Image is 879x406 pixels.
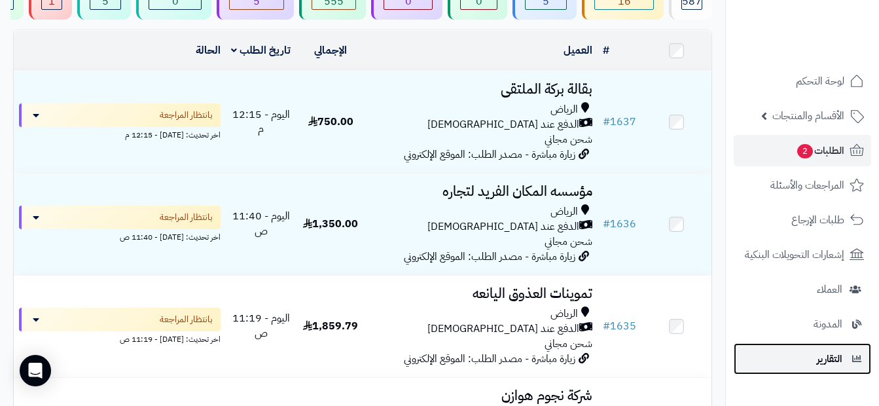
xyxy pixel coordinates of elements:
[734,204,871,236] a: طلبات الإرجاع
[160,313,213,326] span: بانتظار المراجعة
[545,234,592,249] span: شحن مجاني
[603,216,636,232] a: #1636
[796,141,844,160] span: الطلبات
[603,318,636,334] a: #1635
[160,109,213,122] span: بانتظار المراجعة
[791,211,844,229] span: طلبات الإرجاع
[427,219,579,234] span: الدفع عند [DEMOGRAPHIC_DATA]
[308,114,353,130] span: 750.00
[232,310,290,341] span: اليوم - 11:19 ص
[370,286,592,301] h3: تموينات العذوق اليانعه
[303,216,358,232] span: 1,350.00
[404,249,575,265] span: زيارة مباشرة - مصدر الطلب: الموقع الإلكتروني
[734,239,871,270] a: إشعارات التحويلات البنكية
[734,135,871,166] a: الطلبات2
[734,274,871,305] a: العملاء
[19,127,221,141] div: اخر تحديث: [DATE] - 12:15 م
[370,184,592,199] h3: مؤسسه المكان الفريد لتجاره
[745,246,844,264] span: إشعارات التحويلات البنكية
[772,107,844,125] span: الأقسام والمنتجات
[734,308,871,340] a: المدونة
[427,117,579,132] span: الدفع عند [DEMOGRAPHIC_DATA]
[232,208,290,239] span: اليوم - 11:40 ص
[19,331,221,345] div: اخر تحديث: [DATE] - 11:19 ص
[550,102,578,117] span: الرياض
[404,351,575,367] span: زيارة مباشرة - مصدر الطلب: الموقع الإلكتروني
[770,176,844,194] span: المراجعات والأسئلة
[231,43,291,58] a: تاريخ الطلب
[550,306,578,322] span: الرياض
[734,65,871,97] a: لوحة التحكم
[550,204,578,219] span: الرياض
[303,318,358,334] span: 1,859.79
[20,355,51,386] div: Open Intercom Messenger
[603,114,636,130] a: #1637
[603,216,610,232] span: #
[814,315,842,333] span: المدونة
[817,280,842,299] span: العملاء
[196,43,221,58] a: الحالة
[19,229,221,243] div: اخر تحديث: [DATE] - 11:40 ص
[545,132,592,147] span: شحن مجاني
[797,144,813,158] span: 2
[817,350,842,368] span: التقارير
[545,336,592,352] span: شحن مجاني
[370,388,592,403] h3: شركة نجوم هوازن
[232,107,290,138] span: اليوم - 12:15 م
[370,82,592,97] h3: بقالة بركة الملتقى
[603,318,610,334] span: #
[796,72,844,90] span: لوحة التحكم
[564,43,592,58] a: العميل
[603,43,609,58] a: #
[160,211,213,224] span: بانتظار المراجعة
[603,114,610,130] span: #
[404,147,575,162] span: زيارة مباشرة - مصدر الطلب: الموقع الإلكتروني
[314,43,347,58] a: الإجمالي
[734,170,871,201] a: المراجعات والأسئلة
[734,343,871,375] a: التقارير
[427,322,579,337] span: الدفع عند [DEMOGRAPHIC_DATA]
